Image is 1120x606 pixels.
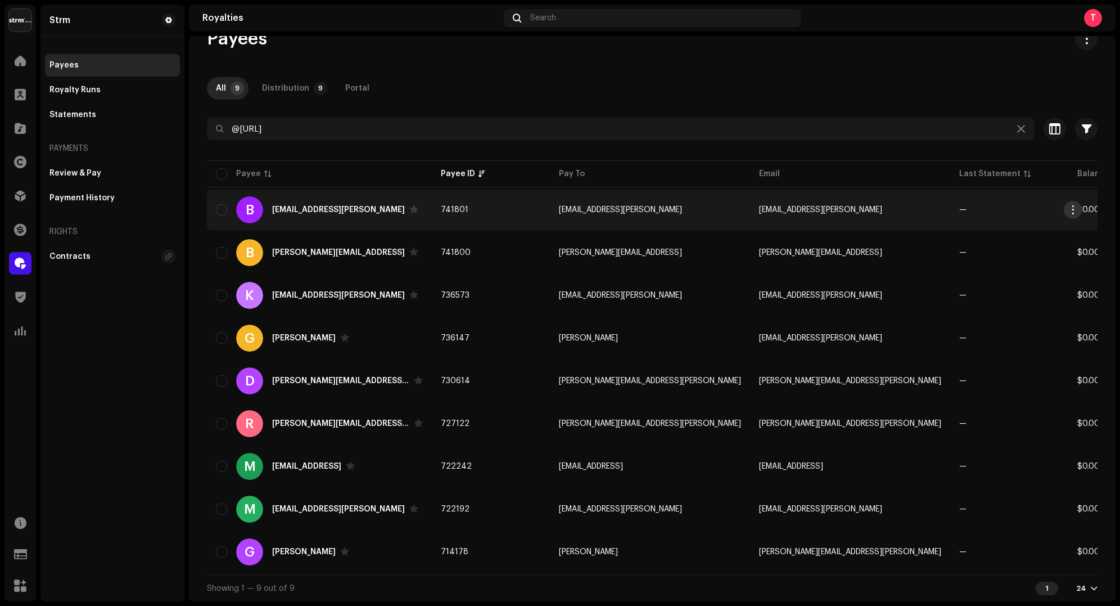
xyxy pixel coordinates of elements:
span: duane.gigliotti@strmmusic.ai [559,377,741,385]
div: rita.barbosa@strmmusic.ai [272,420,409,428]
div: Royalties [202,14,499,23]
span: rita.barbosa@strmmusic.ai [559,420,741,428]
span: $0.00 [1077,291,1100,299]
div: kaique.gomes@strmmusic.ai [272,291,405,299]
div: michelly.martins@strmmusic.ai [272,463,341,470]
span: — [959,548,967,556]
re-a-nav-header: Rights [45,218,180,245]
div: Contracts [49,252,91,261]
span: michelly.martins@strmmusic.ai [759,463,823,470]
div: bianca.rodrigues@strmmusic.ai [272,206,405,214]
input: Search [207,118,1035,140]
div: Payment History [49,194,115,203]
span: $0.00 [1077,463,1100,470]
p-badge: 9 [231,82,244,95]
span: George Odeh [559,548,618,556]
span: george.odeh@strmmusic.ai [759,548,941,556]
re-m-nav-item: Payees [45,54,180,77]
re-m-nav-item: Payment History [45,187,180,209]
span: giovani.tavares+strm@strmmusic.ai [759,334,882,342]
div: Payee [236,168,261,179]
div: Payee ID [441,168,475,179]
span: — [959,463,967,470]
div: Strm [49,16,70,25]
div: mariara.rios@strmmusic.ai [272,505,405,513]
span: 730614 [441,377,470,385]
span: — [959,420,967,428]
span: — [959,291,967,299]
div: George Odeh [272,548,336,556]
div: duane.gigliotti@strmmusic.ai [272,377,409,385]
re-m-nav-item: Royalty Runs [45,79,180,101]
div: Balance [1077,168,1110,179]
span: mariara.rios@strmmusic.ai [759,505,882,513]
span: $0.00 [1077,420,1100,428]
div: Portal [345,77,369,100]
span: mariara.rios@strmmusic.ai [559,505,682,513]
div: T [1084,9,1102,27]
span: Showing 1 — 9 out of 9 [207,585,295,592]
div: All [216,77,226,100]
span: $0.00 [1077,548,1100,556]
span: michelly.martins@strmmusic.ai [559,463,623,470]
div: M [236,496,263,523]
div: Review & Pay [49,169,101,178]
span: — [959,377,967,385]
span: — [959,334,967,342]
span: bianca.rodrigues@strmmusic.ai [759,206,882,214]
div: K [236,282,263,309]
div: Statements [49,110,96,119]
div: Giovani Tavares [272,334,336,342]
div: Royalty Runs [49,86,101,95]
span: — [959,505,967,513]
span: benjamin.belchior@strmmusic.ai [759,249,882,257]
span: $0.00 [1077,249,1100,257]
span: Giovani Tavares [559,334,618,342]
re-m-nav-item: Contracts [45,245,180,268]
img: 408b884b-546b-4518-8448-1008f9c76b02 [9,9,31,32]
p-badge: 9 [314,82,327,95]
span: $0.00 [1077,377,1100,385]
div: M [236,453,263,480]
div: 24 [1076,584,1086,593]
div: Last Statement [959,168,1020,179]
span: Payees [207,28,267,50]
div: R [236,410,263,437]
span: 727122 [441,420,469,428]
span: 736147 [441,334,469,342]
span: — [959,206,967,214]
div: B [236,239,263,266]
span: $0.00 [1077,206,1100,214]
div: G [236,538,263,565]
span: 722192 [441,505,469,513]
div: D [236,367,263,394]
span: kaique.gomes@strmmusic.ai [759,291,882,299]
span: 741800 [441,249,471,257]
div: 1 [1036,582,1058,595]
span: benjamin.belchior@strmmusic.ai [559,249,682,257]
span: Search [530,14,556,23]
span: 722242 [441,463,472,470]
div: B [236,196,263,223]
span: 736573 [441,291,469,299]
span: — [959,249,967,257]
div: Payees [49,61,79,70]
span: $0.00 [1077,505,1100,513]
div: Distribution [262,77,309,100]
re-a-nav-header: Payments [45,135,180,162]
span: duane.gigliotti@strmmusic.ai [759,377,941,385]
span: kaique.gomes@strmmusic.ai [559,291,682,299]
re-m-nav-item: Review & Pay [45,162,180,185]
span: $0.00 [1077,334,1100,342]
div: benjamin.belchior@strmmusic.ai [272,249,405,257]
span: 741801 [441,206,468,214]
re-m-nav-item: Statements [45,104,180,126]
span: bianca.rodrigues@strmmusic.ai [559,206,682,214]
div: G [236,325,263,352]
span: 714178 [441,548,468,556]
span: rita.barbosa@strmmusic.ai [759,420,941,428]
